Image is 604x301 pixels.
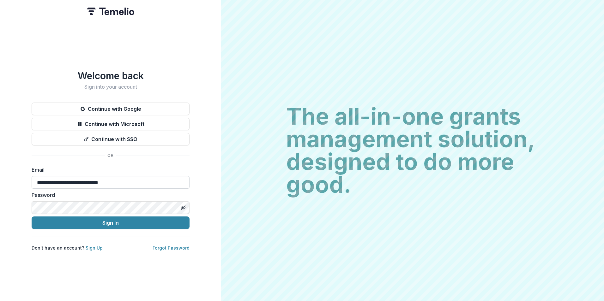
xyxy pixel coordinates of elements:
button: Continue with Google [32,103,190,115]
a: Forgot Password [153,245,190,251]
button: Continue with SSO [32,133,190,145]
label: Email [32,166,186,174]
h1: Welcome back [32,70,190,81]
p: Don't have an account? [32,245,103,251]
label: Password [32,191,186,199]
button: Continue with Microsoft [32,118,190,130]
img: Temelio [87,8,134,15]
h2: Sign into your account [32,84,190,90]
a: Sign Up [86,245,103,251]
button: Sign In [32,216,190,229]
button: Toggle password visibility [178,203,188,213]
